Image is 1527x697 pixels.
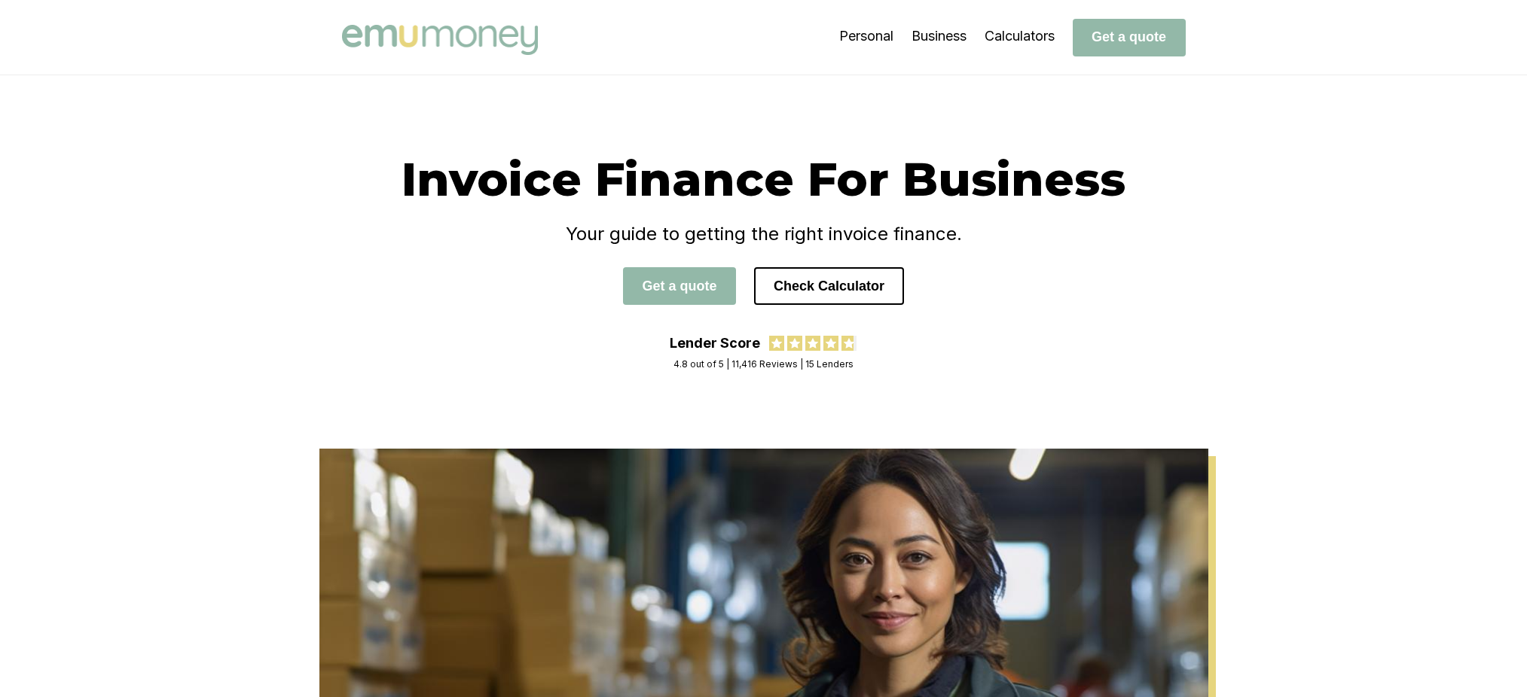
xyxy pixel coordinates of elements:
a: Check Calculator [754,278,904,294]
button: Get a quote [1073,19,1186,56]
a: Get a quote [623,278,736,294]
div: 4.8 out of 5 | 11,416 Reviews | 15 Lenders [673,358,854,370]
img: review star [841,336,857,351]
img: review star [823,336,838,351]
img: review star [787,336,802,351]
h1: Invoice Finance For Business [342,151,1186,208]
button: Check Calculator [754,267,904,305]
img: review star [805,336,820,351]
button: Get a quote [623,267,736,305]
a: Get a quote [1073,29,1186,44]
div: Lender Score [670,335,760,351]
img: review star [769,336,784,351]
h4: Your guide to getting the right invoice finance. [342,223,1186,245]
img: Emu Money logo [342,25,538,55]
